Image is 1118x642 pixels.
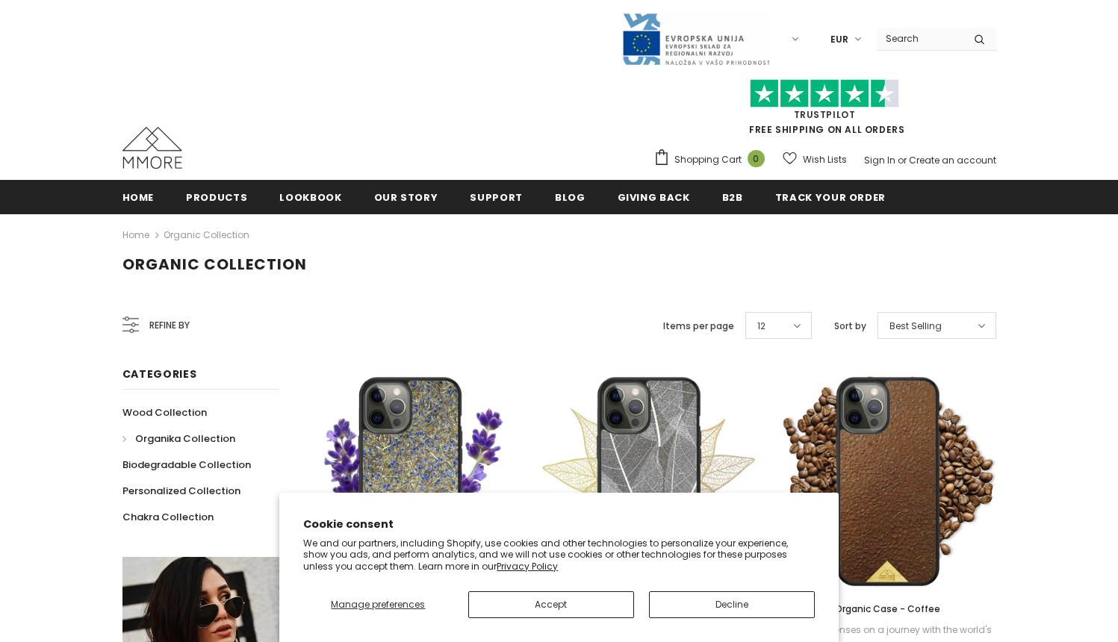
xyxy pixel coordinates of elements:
[497,560,558,573] a: Privacy Policy
[757,319,765,334] span: 12
[889,319,942,334] span: Best Selling
[621,12,771,66] img: Javni Razpis
[374,190,438,205] span: Our Story
[149,317,190,334] span: Refine by
[374,180,438,214] a: Our Story
[122,478,240,504] a: Personalized Collection
[303,537,815,573] p: We and our partners, including Shopify, use cookies and other technologies to personalize your ex...
[748,150,765,167] span: 0
[618,180,690,214] a: Giving back
[775,180,886,214] a: Track your order
[898,154,907,166] span: or
[835,602,940,615] span: Organic Case - Coffee
[279,190,341,205] span: Lookbook
[653,86,996,136] span: FREE SHIPPING ON ALL ORDERS
[621,32,771,45] a: Javni Razpis
[122,226,149,244] a: Home
[122,367,197,381] span: Categories
[909,154,996,166] a: Create an account
[618,190,690,205] span: Giving back
[555,190,586,205] span: Blog
[135,431,235,446] span: Organika Collection
[164,228,249,241] a: Organic Collection
[722,180,743,214] a: B2B
[877,28,963,49] input: Search Site
[470,190,523,205] span: support
[122,405,207,420] span: Wood Collection
[830,32,848,47] span: EUR
[783,146,847,172] a: Wish Lists
[122,399,207,426] a: Wood Collection
[834,319,866,334] label: Sort by
[122,484,240,498] span: Personalized Collection
[468,591,634,618] button: Accept
[750,79,899,108] img: Trust Pilot Stars
[122,190,155,205] span: Home
[653,149,772,171] a: Shopping Cart 0
[122,127,182,169] img: MMORE Cases
[722,190,743,205] span: B2B
[775,190,886,205] span: Track your order
[331,598,425,611] span: Manage preferences
[122,458,251,472] span: Biodegradable Collection
[470,180,523,214] a: support
[303,517,815,532] h2: Cookie consent
[649,591,815,618] button: Decline
[674,152,742,167] span: Shopping Cart
[794,108,856,121] a: Trustpilot
[803,152,847,167] span: Wish Lists
[122,504,214,530] a: Chakra Collection
[122,180,155,214] a: Home
[555,180,586,214] a: Blog
[663,319,734,334] label: Items per page
[122,426,235,452] a: Organika Collection
[864,154,895,166] a: Sign In
[779,601,996,617] a: Organic Case - Coffee
[122,510,214,524] span: Chakra Collection
[122,452,251,478] a: Biodegradable Collection
[186,180,247,214] a: Products
[186,190,247,205] span: Products
[122,254,307,275] span: Organic Collection
[279,180,341,214] a: Lookbook
[303,591,453,618] button: Manage preferences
